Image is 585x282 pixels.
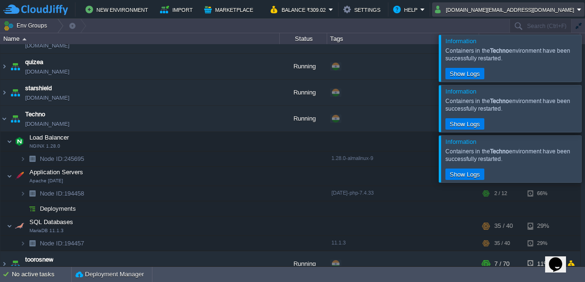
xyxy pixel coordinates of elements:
[85,4,151,15] button: New Environment
[447,170,483,179] button: Show Logs
[494,216,513,235] div: 35 / 40
[26,151,39,166] img: AMDAwAAAACH5BAEAAAAALAAAAAABAAEAAAICRAEAOw==
[0,80,8,105] img: AMDAwAAAACH5BAEAAAAALAAAAAABAAEAAAICRAEAOw==
[280,54,327,79] div: Running
[9,251,22,277] img: AMDAwAAAACH5BAEAAAAALAAAAAABAAEAAAICRAEAOw==
[20,201,26,216] img: AMDAwAAAACH5BAEAAAAALAAAAAABAAEAAAICRAEAOw==
[25,84,52,93] a: starshield
[9,80,22,105] img: AMDAwAAAACH5BAEAAAAALAAAAAABAAEAAAICRAEAOw==
[26,236,39,251] img: AMDAwAAAACH5BAEAAAAALAAAAAABAAEAAAICRAEAOw==
[20,236,26,251] img: AMDAwAAAACH5BAEAAAAALAAAAAABAAEAAAICRAEAOw==
[29,178,63,184] span: Apache [DATE]
[25,57,43,67] a: quizea
[40,190,64,197] span: Node ID:
[528,251,558,277] div: 11%
[280,251,327,277] div: Running
[25,255,53,264] a: toorosnew
[447,69,483,78] button: Show Logs
[280,106,327,132] div: Running
[28,133,70,141] span: Load Balancer
[3,4,68,16] img: CloudJiffy
[0,106,8,132] img: AMDAwAAAACH5BAEAAAAALAAAAAABAAEAAAICRAEAOw==
[25,67,69,76] a: [DOMAIN_NAME]
[445,148,579,163] div: Containers in the environment have been successfully restarted.
[39,155,85,163] a: Node ID:245695
[28,168,85,176] span: Application Servers
[490,47,509,54] b: Techno
[445,97,579,113] div: Containers in the environment have been successfully restarted.
[343,4,383,15] button: Settings
[25,41,69,50] a: [DOMAIN_NAME]
[435,4,577,15] button: [DOMAIN_NAME][EMAIL_ADDRESS][DOMAIN_NAME]
[490,148,509,155] b: Techno
[447,120,483,128] button: Show Logs
[280,33,327,44] div: Status
[25,264,69,274] a: [DOMAIN_NAME]
[0,251,8,277] img: AMDAwAAAACH5BAEAAAAALAAAAAABAAEAAAICRAEAOw==
[29,228,64,234] span: MariaDB 11.1.3
[7,132,12,151] img: AMDAwAAAACH5BAEAAAAALAAAAAABAAEAAAICRAEAOw==
[331,155,373,161] span: 1.28.0-almalinux-9
[445,138,476,145] span: Information
[204,4,256,15] button: Marketplace
[528,236,558,251] div: 29%
[28,218,75,226] a: SQL DatabasesMariaDB 11.1.3
[39,155,85,163] span: 245695
[7,167,12,186] img: AMDAwAAAACH5BAEAAAAALAAAAAABAAEAAAICRAEAOw==
[20,186,26,201] img: AMDAwAAAACH5BAEAAAAALAAAAAABAAEAAAICRAEAOw==
[3,19,50,32] button: Env Groups
[39,205,77,213] a: Deployments
[28,134,70,141] a: Load BalancerNGINX 1.28.0
[280,80,327,105] div: Running
[25,110,45,119] a: Techno
[25,119,69,129] a: [DOMAIN_NAME]
[75,270,144,279] button: Deployment Manager
[39,189,85,197] a: Node ID:194458
[480,33,580,44] div: Usage
[22,38,27,40] img: AMDAwAAAACH5BAEAAAAALAAAAAABAAEAAAICRAEAOw==
[494,186,507,201] div: 2 / 12
[12,267,71,282] div: No active tasks
[13,167,26,186] img: AMDAwAAAACH5BAEAAAAALAAAAAABAAEAAAICRAEAOw==
[7,216,12,235] img: AMDAwAAAACH5BAEAAAAALAAAAAABAAEAAAICRAEAOw==
[26,186,39,201] img: AMDAwAAAACH5BAEAAAAALAAAAAABAAEAAAICRAEAOw==
[39,239,85,247] span: 194457
[26,201,39,216] img: AMDAwAAAACH5BAEAAAAALAAAAAABAAEAAAICRAEAOw==
[528,186,558,201] div: 66%
[9,54,22,79] img: AMDAwAAAACH5BAEAAAAALAAAAAABAAEAAAICRAEAOw==
[28,218,75,226] span: SQL Databases
[331,240,346,245] span: 11.1.3
[39,239,85,247] a: Node ID:194457
[445,47,579,62] div: Containers in the environment have been successfully restarted.
[528,216,558,235] div: 29%
[1,33,279,44] div: Name
[494,251,510,277] div: 7 / 70
[29,143,60,149] span: NGINX 1.28.0
[13,132,26,151] img: AMDAwAAAACH5BAEAAAAALAAAAAABAAEAAAICRAEAOw==
[271,4,329,15] button: Balance ₹309.02
[445,38,476,45] span: Information
[331,190,374,196] span: [DATE]-php-7.4.33
[25,93,69,103] a: [DOMAIN_NAME]
[490,98,509,104] b: Techno
[545,244,576,273] iframe: chat widget
[39,189,85,197] span: 194458
[40,240,64,247] span: Node ID:
[0,54,8,79] img: AMDAwAAAACH5BAEAAAAALAAAAAABAAEAAAICRAEAOw==
[40,155,64,162] span: Node ID:
[328,33,479,44] div: Tags
[9,106,22,132] img: AMDAwAAAACH5BAEAAAAALAAAAAABAAEAAAICRAEAOw==
[393,4,420,15] button: Help
[445,88,476,95] span: Information
[13,216,26,235] img: AMDAwAAAACH5BAEAAAAALAAAAAABAAEAAAICRAEAOw==
[28,169,85,176] a: Application ServersApache [DATE]
[160,4,196,15] button: Import
[494,236,510,251] div: 35 / 40
[20,151,26,166] img: AMDAwAAAACH5BAEAAAAALAAAAAABAAEAAAICRAEAOw==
